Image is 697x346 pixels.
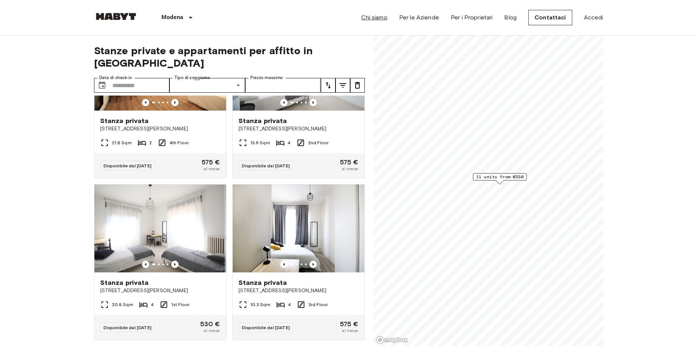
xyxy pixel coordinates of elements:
[171,301,190,308] span: 1st Floor
[232,184,365,340] a: Marketing picture of unit IT-22-001-019-04HPrevious imagePrevious imageStanza privata[STREET_ADDR...
[161,13,184,22] p: Modena
[280,99,288,106] button: Previous image
[171,99,179,106] button: Previous image
[280,261,288,268] button: Previous image
[250,139,270,146] span: 13.6 Sqm
[232,22,365,178] a: Marketing picture of unit IT-22-001-016-03HPrevious imagePrevious imageStanza privata[STREET_ADDR...
[202,159,220,165] span: 575 €
[151,301,154,308] span: 4
[94,184,226,340] a: Marketing picture of unit IT-22-001-002-03HPrevious imagePrevious imageStanza privata[STREET_ADDR...
[175,75,210,81] label: Tipo di soggiorno
[288,139,291,146] span: 4
[94,22,226,178] a: Marketing picture of unit IT-22-001-021-01HPrevious imagePrevious imageStanza privata[STREET_ADDR...
[169,139,189,146] span: 4th Floor
[112,139,132,146] span: 21.8 Sqm
[250,301,270,308] span: 10.3 Sqm
[504,13,517,22] a: Blog
[242,325,290,330] span: Disponibile dal [DATE]
[239,287,359,294] span: [STREET_ADDRESS][PERSON_NAME]
[239,125,359,133] span: [STREET_ADDRESS][PERSON_NAME]
[112,301,133,308] span: 20.8 Sqm
[336,78,350,93] button: tune
[250,75,283,81] label: Prezzo massimo
[95,78,109,93] button: Choose date
[104,163,151,168] span: Disponibile dal [DATE]
[104,325,151,330] span: Disponibile dal [DATE]
[308,139,329,146] span: 2nd Floor
[476,174,523,180] span: 11 units from €530
[100,125,220,133] span: [STREET_ADDRESS][PERSON_NAME]
[142,261,149,268] button: Previous image
[288,301,291,308] span: 4
[94,44,365,69] span: Stanze private e appartamenti per affitto in [GEOGRAPHIC_DATA]
[451,13,493,22] a: Per i Proprietari
[350,78,365,93] button: tune
[376,336,408,344] a: Mapbox logo
[310,99,317,106] button: Previous image
[308,301,328,308] span: 3rd Floor
[242,163,290,168] span: Disponibile dal [DATE]
[399,13,439,22] a: Per le Aziende
[342,165,358,172] span: al mese
[94,185,226,272] img: Marketing picture of unit IT-22-001-002-03H
[528,10,572,25] a: Contattaci
[171,261,179,268] button: Previous image
[100,116,149,125] span: Stanza privata
[473,173,527,185] div: Map marker
[233,185,364,272] img: Marketing picture of unit IT-22-001-019-04H
[342,327,358,334] span: al mese
[584,13,603,22] a: Accedi
[340,159,359,165] span: 575 €
[200,321,220,327] span: 530 €
[203,327,220,334] span: al mese
[340,321,359,327] span: 575 €
[361,13,387,22] a: Chi siamo
[239,278,287,287] span: Stanza privata
[94,13,138,20] img: Habyt
[100,287,220,294] span: [STREET_ADDRESS][PERSON_NAME]
[203,165,220,172] span: al mese
[142,99,149,106] button: Previous image
[99,75,132,81] label: Data di check-in
[149,139,152,146] span: 2
[310,261,317,268] button: Previous image
[100,278,149,287] span: Stanza privata
[239,116,287,125] span: Stanza privata
[321,78,336,93] button: tune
